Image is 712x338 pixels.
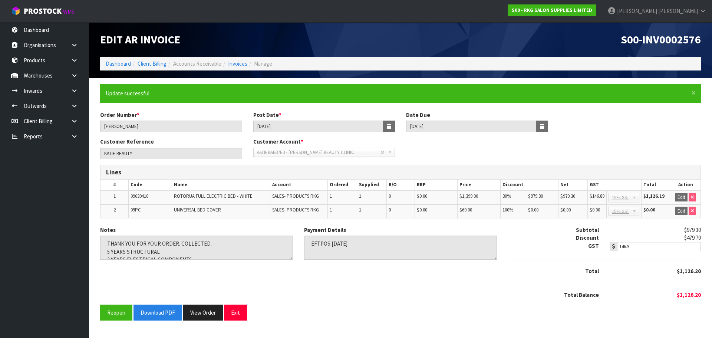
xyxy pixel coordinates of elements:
[224,305,247,321] button: Exit
[359,193,361,199] span: 1
[677,291,701,298] span: $1,126.20
[129,180,172,190] th: Code
[671,180,701,190] th: Action
[684,226,701,233] span: $979.30
[106,60,131,67] a: Dashboard
[183,305,223,321] button: View Order
[389,207,391,213] span: 0
[386,180,415,190] th: B/O
[512,7,592,13] strong: S00 - RKG SALON SUPPLIES LIMITED
[560,193,575,199] span: $979.30
[330,193,332,199] span: 1
[560,207,571,213] span: $0.00
[691,88,696,98] span: ×
[588,242,599,249] strong: GST
[272,207,319,213] span: SALES- PRODUCTS RKG
[528,207,538,213] span: $0.00
[612,193,629,202] span: 15% GST
[459,207,472,213] span: $60.00
[63,8,75,15] small: WMS
[131,207,141,213] span: 09PC
[113,207,116,213] span: 2
[327,180,357,190] th: Ordered
[253,121,383,132] input: Post Date
[621,32,701,46] span: S00-INV0002576
[617,7,657,14] span: [PERSON_NAME]
[564,291,599,298] strong: Total Balance
[100,226,116,234] label: Notes
[590,193,604,199] span: $146.89
[138,60,167,67] a: Client Billing
[100,121,242,132] input: Order Number
[643,207,655,213] strong: $0.00
[558,180,587,190] th: Net
[406,121,536,132] input: Date Due
[11,6,20,16] img: cube-alt.png
[641,180,671,190] th: Total
[330,207,332,213] span: 1
[272,193,319,199] span: SALES- PRODUCTS RKG
[587,180,641,190] th: GST
[131,193,148,199] span: 09030410
[576,226,599,233] strong: Subtotal
[172,180,270,190] th: Name
[658,7,698,14] span: [PERSON_NAME]
[254,60,272,67] span: Manage
[257,148,381,157] span: KATIEBAB37E3 - [PERSON_NAME] BEAUTY CLINIC
[304,226,346,234] label: Payment Details
[106,169,695,176] h3: Lines
[100,111,139,119] label: Order Number
[100,180,129,190] th: #
[173,60,221,67] span: Accounts Receivable
[585,268,599,275] strong: Total
[502,207,513,213] span: 100%
[228,60,247,67] a: Invoices
[459,193,478,199] span: $1,399.00
[417,193,427,199] span: $0.00
[675,207,688,216] button: Edit
[357,180,386,190] th: Supplied
[174,193,253,199] span: ROTORUA FULL ELECTRIC BED - WHITE
[677,268,701,275] span: $1,126.20
[612,207,629,216] span: 15% GST
[675,193,688,202] button: Edit
[106,90,149,97] span: Update successful
[502,193,511,199] span: 30%
[100,148,242,159] input: Customer Reference.
[100,138,154,145] label: Customer Reference
[100,305,132,321] button: Reopen
[501,180,558,190] th: Discount
[389,193,391,199] span: 0
[417,207,427,213] span: $0.00
[253,111,281,119] label: Post Date
[24,6,62,16] span: ProStock
[576,234,599,241] strong: Discount
[270,180,327,190] th: Account
[643,193,665,199] strong: $1,126.19
[590,207,600,213] span: $0.00
[508,4,596,16] a: S00 - RKG SALON SUPPLIES LIMITED
[174,207,221,213] span: UNIVERSAL BED COVER
[528,193,543,199] span: $979.30
[684,234,701,241] span: $479.70
[253,138,303,145] label: Customer Account
[113,193,116,199] span: 1
[406,111,430,119] label: Date Due
[133,305,182,321] button: Download PDF
[100,32,180,46] span: Edit AR Invoice
[415,180,458,190] th: RRP
[458,180,501,190] th: Price
[359,207,361,213] span: 1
